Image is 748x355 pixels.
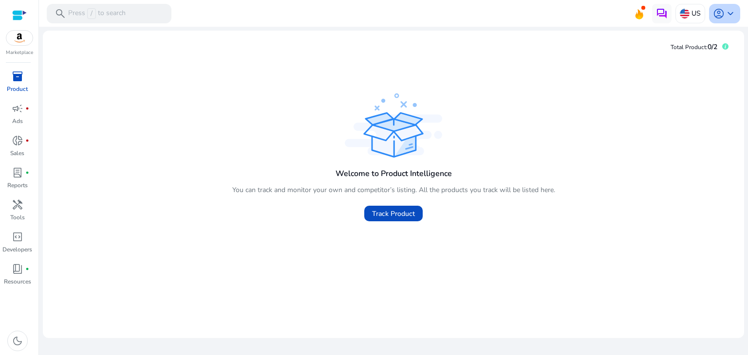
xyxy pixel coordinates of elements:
[25,171,29,175] span: fiber_manual_record
[6,49,33,56] p: Marketplace
[7,181,28,190] p: Reports
[2,245,32,254] p: Developers
[713,8,725,19] span: account_circle
[345,93,442,158] img: track_product.svg
[10,149,24,158] p: Sales
[12,167,23,178] span: lab_profile
[12,263,23,275] span: book_4
[336,169,452,178] h4: Welcome to Product Intelligence
[708,42,717,52] span: 0/2
[25,267,29,271] span: fiber_manual_record
[12,71,23,82] span: inventory_2
[680,9,690,18] img: us.svg
[10,213,25,222] p: Tools
[232,185,555,195] p: You can track and monitor your own and competitor’s listing. All the products you track will be l...
[12,135,23,146] span: donut_small
[372,209,415,219] span: Track Product
[725,8,736,19] span: keyboard_arrow_down
[4,277,31,286] p: Resources
[55,8,66,19] span: search
[6,31,33,45] img: amazon.svg
[25,106,29,110] span: fiber_manual_record
[692,5,701,22] p: US
[87,8,96,19] span: /
[671,43,708,51] span: Total Product:
[12,335,23,347] span: dark_mode
[12,103,23,114] span: campaign
[25,139,29,142] span: fiber_manual_record
[12,231,23,243] span: code_blocks
[7,85,28,93] p: Product
[68,8,126,19] p: Press to search
[12,199,23,211] span: handyman
[12,117,23,125] p: Ads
